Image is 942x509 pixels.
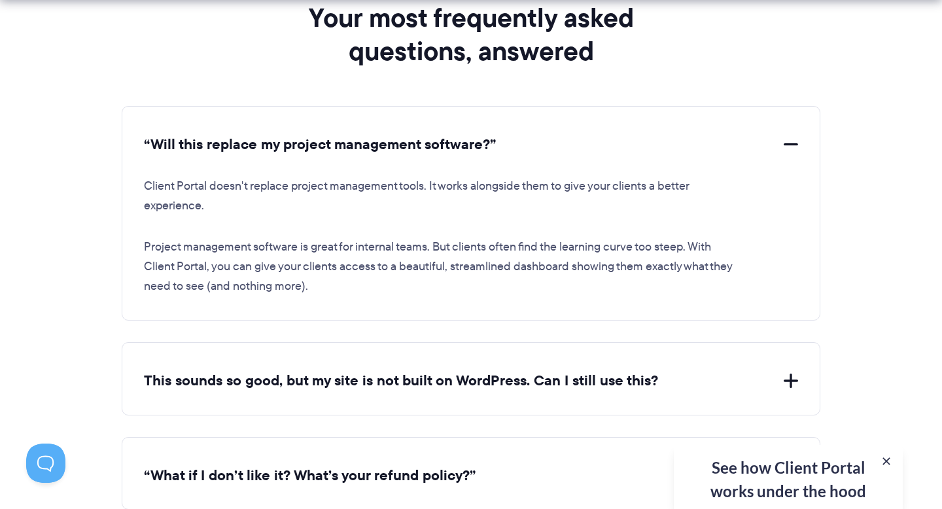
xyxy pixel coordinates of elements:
[144,237,739,296] p: Project management software is great for internal teams. But clients often find the learning curv...
[144,135,798,155] button: “Will this replace my project management software?”
[144,371,798,391] button: This sounds so good, but my site is not built on WordPress. Can I still use this?
[144,177,739,216] p: Client Portal doesn't replace project management tools. It works alongside them to give your clie...
[144,155,798,296] div: “Will this replace my project management software?”
[26,444,65,483] iframe: Toggle Customer Support
[267,1,675,67] h2: Your most frequently asked questions, answered
[144,466,798,486] button: “What if I don’t like it? What’s your refund policy?”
